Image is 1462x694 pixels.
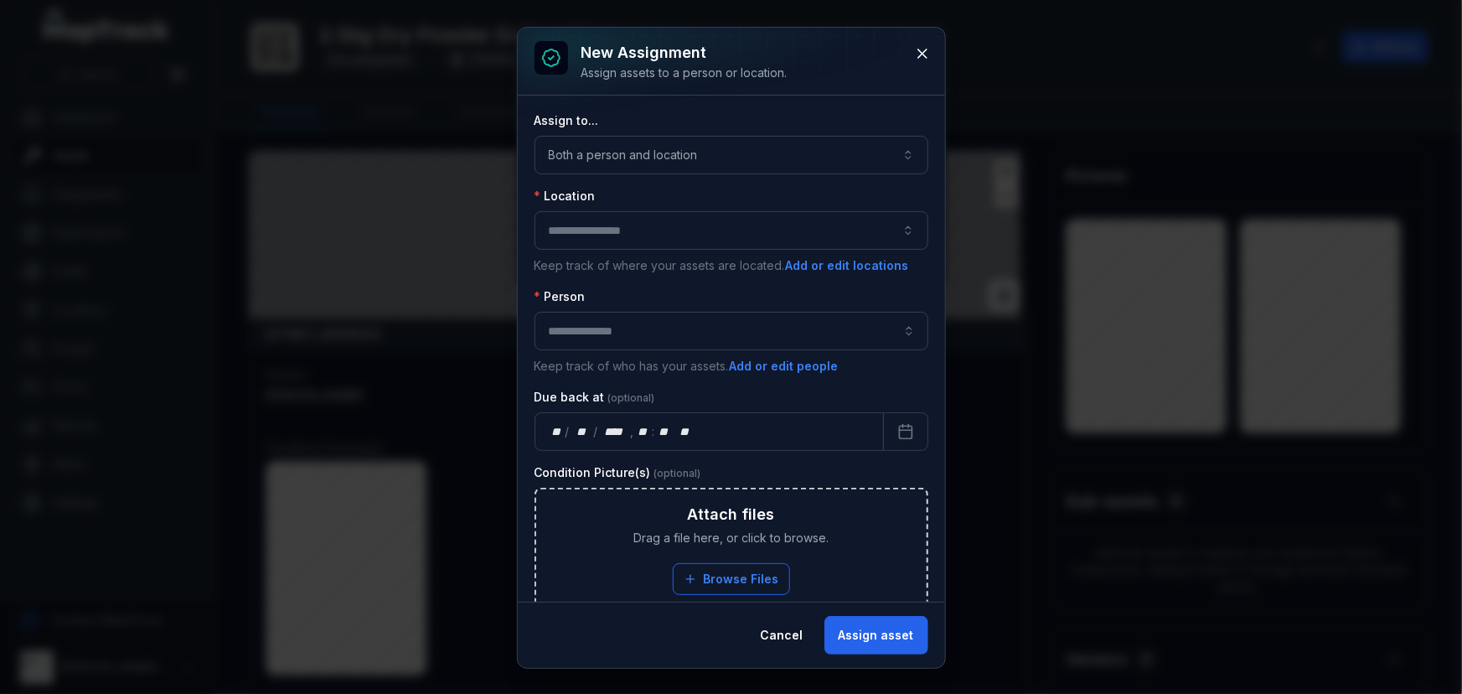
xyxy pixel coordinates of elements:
[746,616,818,655] button: Cancel
[599,423,630,440] div: year,
[673,563,790,595] button: Browse Files
[535,112,599,129] label: Assign to...
[535,357,928,375] p: Keep track of who has your assets.
[883,412,928,451] button: Calendar
[535,288,586,305] label: Person
[824,616,928,655] button: Assign asset
[675,423,694,440] div: am/pm,
[729,357,839,375] button: Add or edit people
[688,503,775,526] h3: Attach files
[535,256,928,275] p: Keep track of where your assets are located.
[581,41,788,65] h3: New assignment
[633,530,829,546] span: Drag a file here, or click to browse.
[535,136,928,174] button: Both a person and location
[535,389,655,406] label: Due back at
[635,423,652,440] div: hour,
[630,423,635,440] div: ,
[652,423,656,440] div: :
[535,464,701,481] label: Condition Picture(s)
[535,188,596,205] label: Location
[656,423,673,440] div: minute,
[549,423,566,440] div: day,
[565,423,571,440] div: /
[571,423,593,440] div: month,
[535,312,928,350] input: assignment-add:person-label
[593,423,599,440] div: /
[785,256,910,275] button: Add or edit locations
[581,65,788,81] div: Assign assets to a person or location.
